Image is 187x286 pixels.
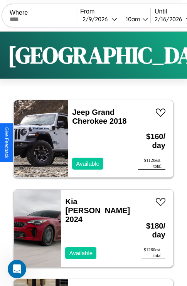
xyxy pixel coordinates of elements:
h3: $ 160 / day [138,124,165,158]
div: $ 1120 est. total [138,158,165,170]
iframe: Intercom live chat [8,260,26,278]
button: 2/9/2026 [80,15,120,23]
a: Jeep Grand Cherokee 2018 [72,108,126,125]
div: 2 / 9 / 2026 [83,15,111,23]
div: 2 / 16 / 2026 [155,15,186,23]
div: Give Feedback [4,127,9,158]
label: From [80,8,150,15]
a: Kia [PERSON_NAME] 2024 [65,197,130,224]
button: 10am [120,15,150,23]
div: $ 1260 est. total [142,247,165,259]
label: Where [10,9,76,16]
p: Available [76,158,99,169]
h3: $ 180 / day [142,214,165,247]
p: Available [69,248,93,258]
div: 10am [122,15,142,23]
